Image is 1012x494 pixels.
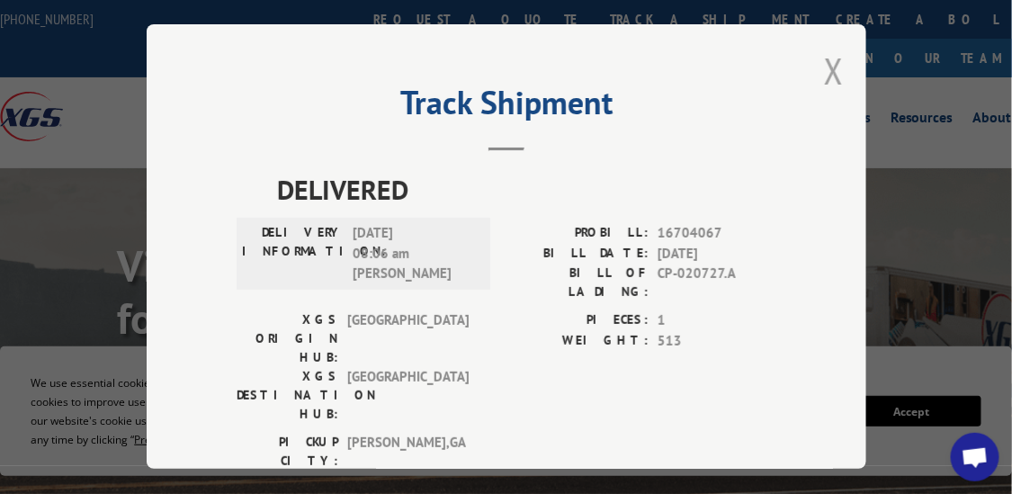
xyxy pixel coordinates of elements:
span: 513 [658,331,776,352]
span: [PERSON_NAME] , GA [347,434,469,472]
label: PICKUP CITY: [237,434,338,472]
label: BILL DATE: [506,244,649,265]
span: [GEOGRAPHIC_DATA] [347,311,469,368]
span: [DATE] 08:06 am [PERSON_NAME] [353,224,474,285]
h2: Track Shipment [237,90,776,124]
label: BILL OF LADING: [506,265,649,302]
span: DELIVERED [277,170,776,211]
label: DELIVERY INFORMATION: [242,224,344,285]
span: [GEOGRAPHIC_DATA] [347,368,469,425]
label: XGS ORIGIN HUB: [237,311,338,368]
div: Open chat [951,433,999,481]
label: PIECES: [506,311,649,332]
label: PROBILL: [506,224,649,245]
label: WEIGHT: [506,331,649,352]
span: 1 [658,311,776,332]
span: 16704067 [658,224,776,245]
label: XGS DESTINATION HUB: [237,368,338,425]
span: [DATE] [658,244,776,265]
span: CP-020727.A [658,265,776,302]
button: Close modal [824,47,844,94]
